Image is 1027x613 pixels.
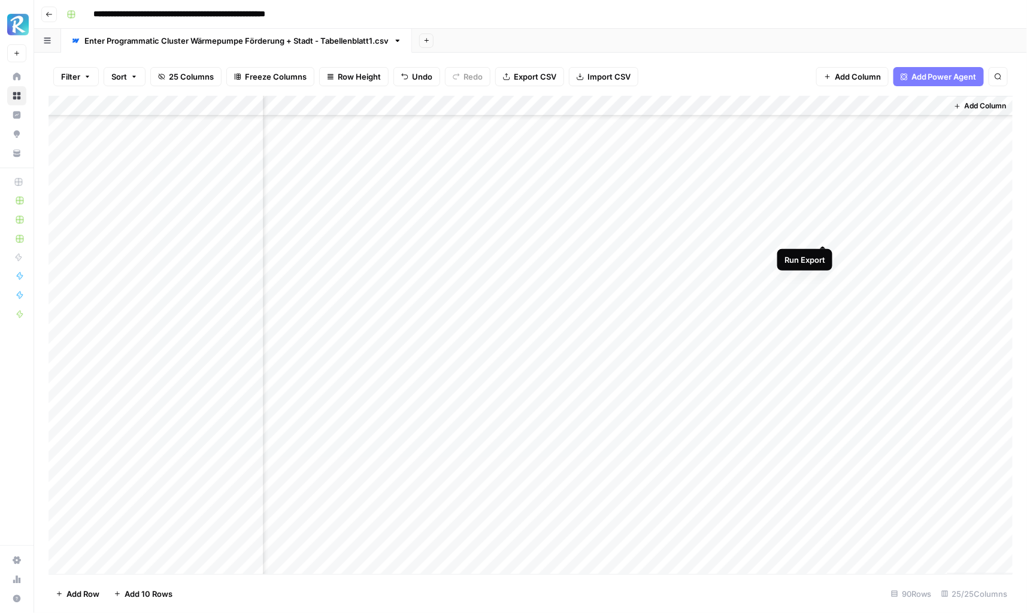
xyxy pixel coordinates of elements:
div: Enter Programmatic Cluster Wärmepumpe Förderung + Stadt - Tabellenblatt1.csv [84,35,389,47]
a: Home [7,67,26,86]
button: Add Row [49,584,107,603]
button: Add Power Agent [893,67,984,86]
button: Undo [393,67,440,86]
a: Your Data [7,144,26,163]
span: Sort [111,71,127,83]
a: Settings [7,551,26,570]
span: 25 Columns [169,71,214,83]
button: Add Column [816,67,889,86]
button: 25 Columns [150,67,222,86]
span: Undo [412,71,432,83]
a: Browse [7,86,26,105]
a: Enter Programmatic Cluster Wärmepumpe Förderung + Stadt - Tabellenblatt1.csv [61,29,412,53]
span: Add Power Agent [911,71,977,83]
button: Redo [445,67,490,86]
button: Help + Support [7,589,26,608]
a: Opportunities [7,125,26,144]
button: Filter [53,67,99,86]
div: 25/25 Columns [937,584,1013,603]
button: Import CSV [569,67,638,86]
button: Workspace: Radyant [7,10,26,40]
span: Add Column [965,101,1007,111]
img: Radyant Logo [7,14,29,35]
div: Run Export [784,254,825,266]
span: Export CSV [514,71,556,83]
span: Freeze Columns [245,71,307,83]
span: Add 10 Rows [125,588,172,600]
a: Usage [7,570,26,589]
span: Row Height [338,71,381,83]
span: Add Column [835,71,881,83]
span: Import CSV [587,71,631,83]
a: Insights [7,105,26,125]
div: 90 Rows [886,584,937,603]
button: Row Height [319,67,389,86]
span: Add Row [66,588,99,600]
button: Sort [104,67,146,86]
button: Add 10 Rows [107,584,180,603]
span: Redo [463,71,483,83]
button: Export CSV [495,67,564,86]
span: Filter [61,71,80,83]
button: Freeze Columns [226,67,314,86]
button: Add Column [949,98,1011,114]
